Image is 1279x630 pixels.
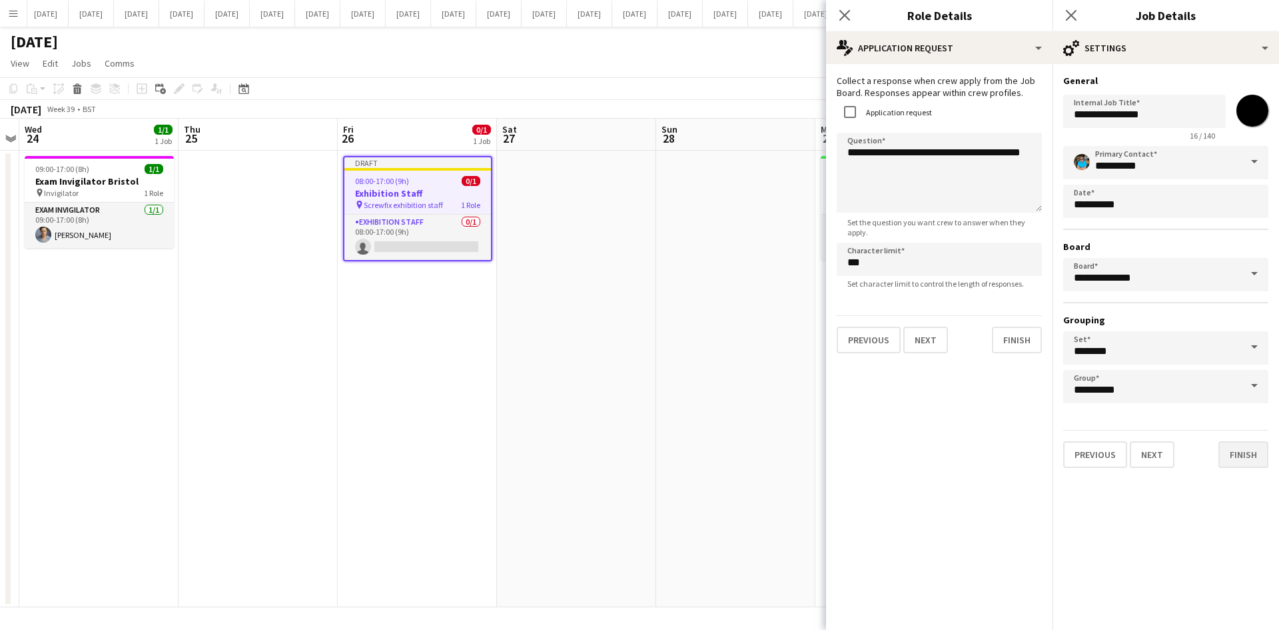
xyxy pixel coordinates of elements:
button: Finish [1218,441,1268,468]
button: [DATE] [431,1,476,27]
app-card-role: Exam Invigilator1/109:00-17:00 (8h)[PERSON_NAME] [25,203,174,248]
span: 1/1 [145,164,163,174]
button: [DATE] [657,1,703,27]
span: 29 [819,131,838,146]
span: 16 / 140 [1179,131,1226,141]
a: Comms [99,55,140,72]
button: Next [1130,441,1174,468]
h1: [DATE] [11,32,58,52]
button: Previous [837,327,901,353]
button: Next [903,327,948,353]
app-card-role: Brand Ambassador1/114:00-18:00 (4h)[PERSON_NAME] [821,215,970,260]
span: Week 39 [44,104,77,114]
h3: Board [1063,241,1268,253]
button: [DATE] [114,1,159,27]
h3: Exam Invigilator Bristol [25,175,174,187]
a: View [5,55,35,72]
span: Jobs [71,57,91,69]
button: [DATE] [159,1,205,27]
p: Collect a response when crew apply from the Job Board. Responses appear within crew profiles. [837,75,1042,99]
button: [DATE] [340,1,386,27]
a: Edit [37,55,63,72]
h3: Job Details [1053,7,1279,24]
span: Sun [661,123,677,135]
span: Set the question you want crew to answer when they apply. [837,217,1042,237]
h3: Grouping [1063,314,1268,326]
button: [DATE] [476,1,522,27]
button: [DATE] [295,1,340,27]
h3: Role Details [826,7,1053,24]
div: Draft [344,157,491,168]
span: 25 [182,131,201,146]
div: [DATE] [11,103,41,116]
button: Finish [992,327,1042,353]
span: 26 [341,131,354,146]
span: Sat [502,123,517,135]
span: Fri [343,123,354,135]
span: Set character limit to control the length of responses. [837,279,1035,289]
div: Settings [1053,32,1279,64]
button: [DATE] [23,1,69,27]
button: [DATE] [205,1,250,27]
button: [DATE] [250,1,295,27]
div: 1 Job [473,136,490,146]
button: [DATE] [386,1,431,27]
button: [DATE] [522,1,567,27]
button: [DATE] [612,1,657,27]
button: [DATE] [793,1,839,27]
h3: Travel to [GEOGRAPHIC_DATA] for a recruitment fair on [DATE] [821,175,970,199]
span: 28 [659,131,677,146]
button: [DATE] [748,1,793,27]
app-card-role: Exhibition Staff0/108:00-17:00 (9h) [344,215,491,260]
app-job-card: 09:00-17:00 (8h)1/1Exam Invigilator Bristol Invigilator1 RoleExam Invigilator1/109:00-17:00 (8h)[... [25,156,174,248]
span: 08:00-17:00 (9h) [355,176,409,186]
div: 1 Job [155,136,172,146]
span: 09:00-17:00 (8h) [35,164,89,174]
span: 0/1 [472,125,491,135]
app-job-card: Draft08:00-17:00 (9h)0/1Exhibition Staff Screwfix exhibition staff1 RoleExhibition Staff0/108:00-... [343,156,492,261]
span: 0/1 [462,176,480,186]
app-job-card: 14:00-18:00 (4h)1/1Travel to [GEOGRAPHIC_DATA] for a recruitment fair on [DATE] Travel To [GEOGRA... [821,156,970,260]
label: Application request [863,107,932,117]
span: Screwfix exhibition staff [364,200,443,210]
span: 1/1 [154,125,173,135]
a: Jobs [66,55,97,72]
span: 1 Role [144,188,163,198]
span: Invigilator [44,188,79,198]
button: [DATE] [69,1,114,27]
button: Previous [1063,441,1127,468]
div: Application Request [826,32,1053,64]
h3: General [1063,75,1268,87]
span: View [11,57,29,69]
span: Wed [25,123,42,135]
span: Mon [821,123,838,135]
span: Edit [43,57,58,69]
span: Comms [105,57,135,69]
span: 24 [23,131,42,146]
h3: Exhibition Staff [344,187,491,199]
span: Thu [184,123,201,135]
span: 1 Role [461,200,480,210]
div: BST [83,104,96,114]
button: [DATE] [703,1,748,27]
button: [DATE] [567,1,612,27]
span: 27 [500,131,517,146]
